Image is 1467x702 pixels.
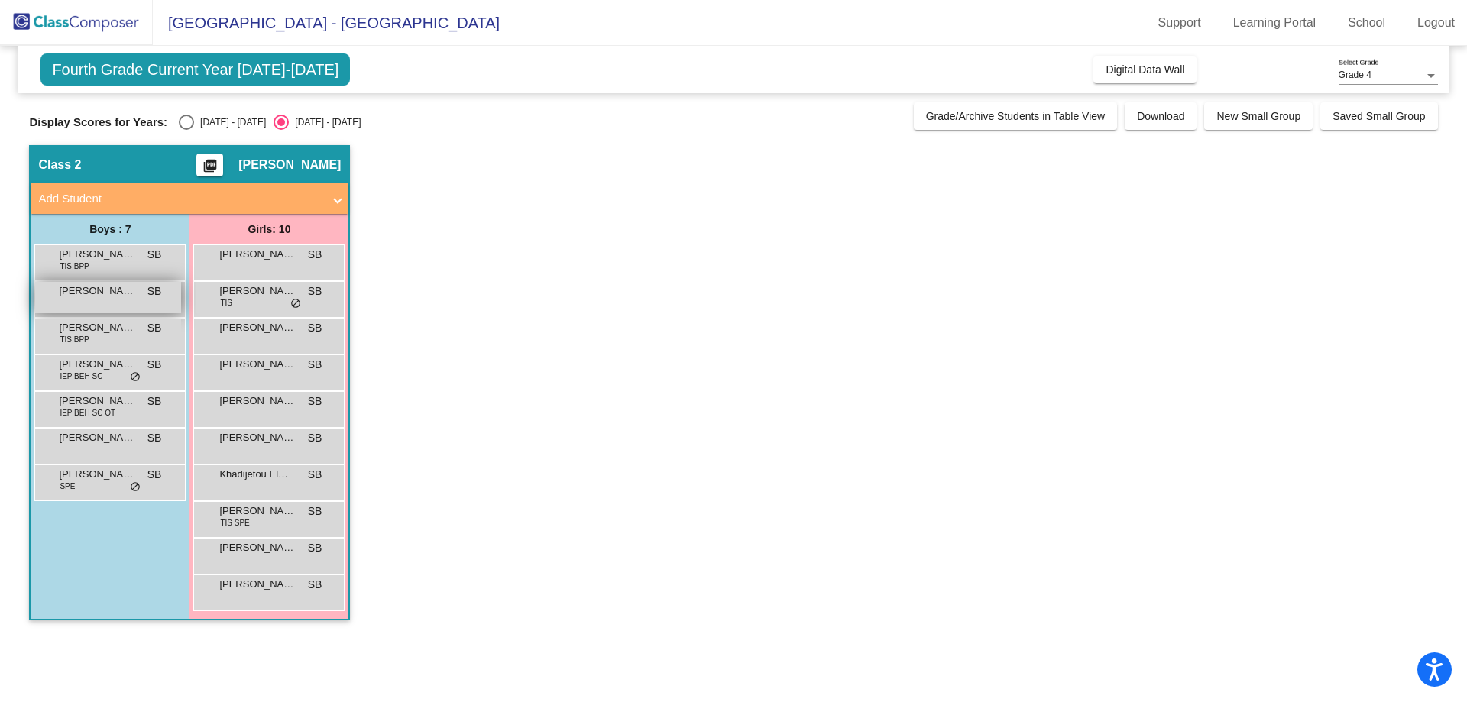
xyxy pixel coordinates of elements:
[220,297,232,309] span: TIS
[1405,11,1467,35] a: Logout
[219,467,296,482] span: Khadijetou Elmine
[196,154,223,176] button: Print Students Details
[914,102,1118,130] button: Grade/Archive Students in Table View
[59,357,135,372] span: [PERSON_NAME]
[153,11,500,35] span: [GEOGRAPHIC_DATA] - [GEOGRAPHIC_DATA]
[1333,110,1425,122] span: Saved Small Group
[289,115,361,129] div: [DATE] - [DATE]
[1320,102,1437,130] button: Saved Small Group
[59,393,135,409] span: [PERSON_NAME]
[219,247,296,262] span: [PERSON_NAME]
[179,115,361,130] mat-radio-group: Select an option
[308,247,322,263] span: SB
[38,190,322,208] mat-panel-title: Add Student
[147,283,162,299] span: SB
[147,467,162,483] span: SB
[308,320,322,336] span: SB
[60,334,89,345] span: TIS BPP
[1216,110,1300,122] span: New Small Group
[60,407,115,419] span: IEP BEH SC OT
[308,540,322,556] span: SB
[59,430,135,445] span: [PERSON_NAME]
[308,467,322,483] span: SB
[308,503,322,519] span: SB
[147,393,162,409] span: SB
[147,357,162,373] span: SB
[926,110,1106,122] span: Grade/Archive Students in Table View
[147,430,162,446] span: SB
[59,247,135,262] span: [PERSON_NAME]
[1125,102,1197,130] button: Download
[59,320,135,335] span: [PERSON_NAME]
[38,157,81,173] span: Class 2
[130,481,141,493] span: do_not_disturb_alt
[194,115,266,129] div: [DATE] - [DATE]
[40,53,350,86] span: Fourth Grade Current Year [DATE]-[DATE]
[219,577,296,592] span: [PERSON_NAME]
[1204,102,1313,130] button: New Small Group
[219,393,296,409] span: [PERSON_NAME]
[59,467,135,482] span: [PERSON_NAME]
[59,283,135,299] span: [PERSON_NAME]
[290,298,301,310] span: do_not_disturb_alt
[220,517,249,529] span: TIS SPE
[31,214,189,244] div: Boys : 7
[29,115,167,129] span: Display Scores for Years:
[219,430,296,445] span: [PERSON_NAME]
[1106,63,1184,76] span: Digital Data Wall
[1221,11,1329,35] a: Learning Portal
[219,320,296,335] span: [PERSON_NAME]
[1339,70,1371,80] span: Grade 4
[31,183,348,214] mat-expansion-panel-header: Add Student
[1336,11,1397,35] a: School
[219,283,296,299] span: [PERSON_NAME]
[308,283,322,299] span: SB
[60,480,75,492] span: SPE
[189,214,348,244] div: Girls: 10
[60,260,89,272] span: TIS BPP
[238,157,341,173] span: [PERSON_NAME]
[1146,11,1213,35] a: Support
[219,503,296,519] span: [PERSON_NAME]
[201,158,219,180] mat-icon: picture_as_pdf
[130,371,141,383] span: do_not_disturb_alt
[308,357,322,373] span: SB
[308,393,322,409] span: SB
[219,357,296,372] span: [PERSON_NAME]
[147,320,162,336] span: SB
[60,370,102,382] span: IEP BEH SC
[1137,110,1184,122] span: Download
[219,540,296,555] span: [PERSON_NAME]
[1093,56,1197,83] button: Digital Data Wall
[308,577,322,593] span: SB
[308,430,322,446] span: SB
[147,247,162,263] span: SB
